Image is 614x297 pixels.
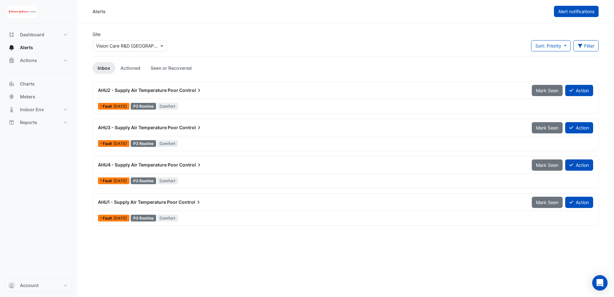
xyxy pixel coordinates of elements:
span: Alert notifications [558,9,594,14]
button: Alerts [5,41,72,54]
app-icon: Alerts [8,44,15,51]
span: Comfort [157,103,178,110]
app-icon: Reports [8,119,15,126]
button: Account [5,279,72,292]
span: Sun 10-Aug-2025 19:40 IST [113,104,127,109]
span: Comfort [157,177,178,184]
span: Reports [20,119,37,126]
button: Alert notifications [554,6,599,17]
app-icon: Dashboard [8,32,15,38]
app-icon: Actions [8,57,15,64]
span: AHU2 - Supply Air Temperature Poor [98,87,178,93]
button: Mark Seen [532,85,563,96]
button: Charts [5,77,72,90]
button: Action [565,122,593,133]
button: Action [565,159,593,171]
span: AHU4 - Supply Air Temperature Poor [98,162,178,167]
a: Inbox [92,62,115,74]
span: Fault [103,142,113,146]
button: Mark Seen [532,197,563,208]
span: Charts [20,81,35,87]
button: Reports [5,116,72,129]
span: Meters [20,94,35,100]
span: Fault [103,104,113,108]
span: AHU3 - Supply Air Temperature Poor [98,125,178,130]
span: Alerts [20,44,33,51]
a: Actioned [115,62,145,74]
button: Indoor Env [5,103,72,116]
div: P3 Routine [131,140,156,147]
a: Seen or Recovered [145,62,197,74]
span: Sun 10-Aug-2025 19:15 IST [113,178,127,183]
button: Action [565,197,593,208]
span: Control [179,87,202,94]
span: Sun 10-Aug-2025 18:00 IST [113,216,127,221]
button: Filter [573,40,599,51]
div: Open Intercom Messenger [592,275,608,291]
span: Mark Seen [536,88,558,93]
app-icon: Indoor Env [8,106,15,113]
span: Comfort [157,215,178,221]
div: P3 Routine [131,177,156,184]
label: Site [92,31,101,38]
span: Fault [103,179,113,183]
span: Mark Seen [536,125,558,130]
span: Actions [20,57,37,64]
button: Mark Seen [532,122,563,133]
span: Mark Seen [536,200,558,205]
span: Comfort [157,140,178,147]
span: Control [179,162,202,168]
div: Alerts [92,8,106,15]
span: Indoor Env [20,106,44,113]
span: Dashboard [20,32,44,38]
button: Mark Seen [532,159,563,171]
button: Meters [5,90,72,103]
button: Dashboard [5,28,72,41]
span: Control [179,124,202,131]
div: P3 Routine [131,103,156,110]
button: Actions [5,54,72,67]
span: Sun 10-Aug-2025 19:25 IST [113,141,127,146]
span: Fault [103,216,113,220]
app-icon: Charts [8,81,15,87]
img: Company Logo [8,5,37,18]
span: Sort: Priority [535,43,561,49]
button: Action [565,85,593,96]
button: Sort: Priority [531,40,571,51]
span: Account [20,282,39,289]
span: Control [179,199,202,205]
span: Mark Seen [536,162,558,168]
app-icon: Meters [8,94,15,100]
div: P3 Routine [131,215,156,221]
span: AHU1 - Supply Air Temperature Poor [98,199,178,205]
